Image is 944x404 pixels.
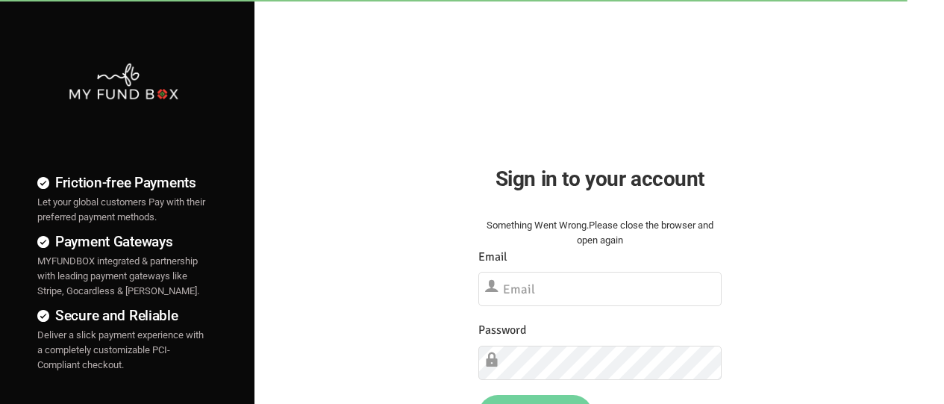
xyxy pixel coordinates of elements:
input: Email [478,272,722,306]
span: Let your global customers Pay with their preferred payment methods. [37,196,205,223]
h2: Sign in to your account [478,163,722,195]
label: Password [478,321,526,340]
h4: Payment Gateways [37,231,210,252]
div: Something Went Wrong.Please close the browser and open again [478,218,722,248]
label: Email [478,248,507,267]
h4: Friction-free Payments [37,172,210,193]
h4: Secure and Reliable [37,305,210,326]
span: MYFUNDBOX integrated & partnership with leading payment gateways like Stripe, Gocardless & [PERSO... [37,255,199,296]
span: Deliver a slick payment experience with a completely customizable PCI-Compliant checkout. [37,329,204,370]
img: mfbwhite.png [68,62,179,101]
